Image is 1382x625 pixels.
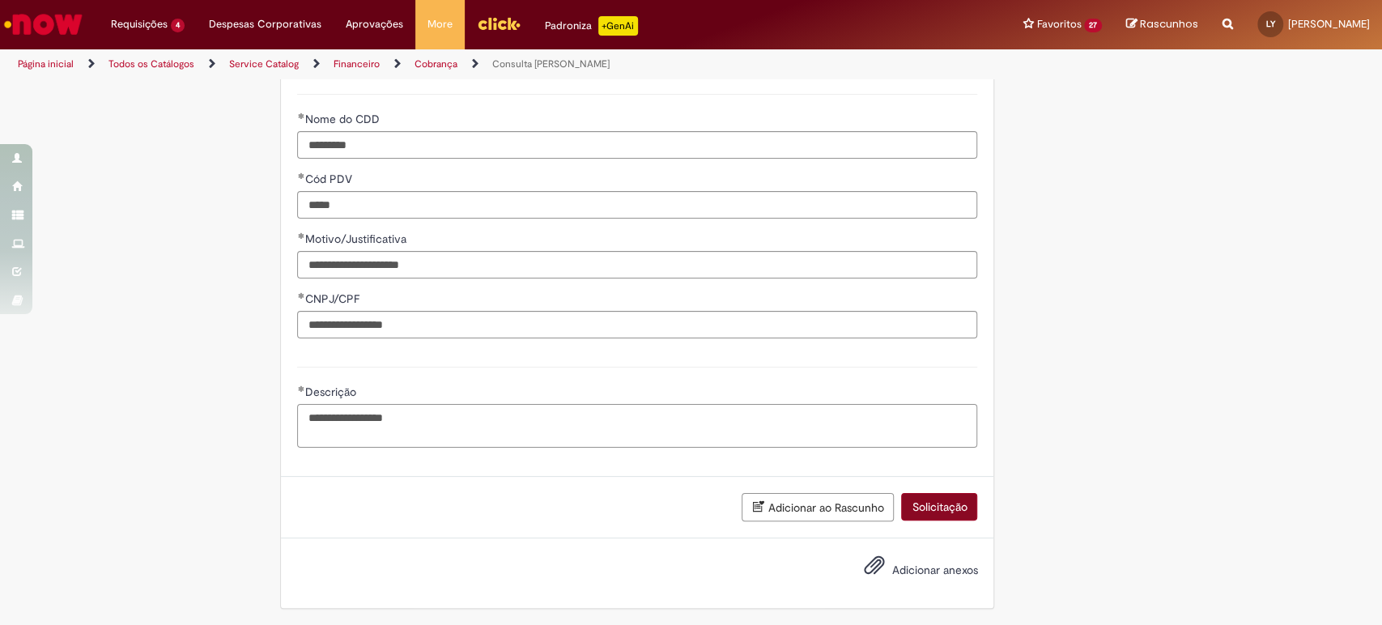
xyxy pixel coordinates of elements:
span: Descrição [304,385,359,399]
input: Cód PDV [297,191,977,219]
span: 4 [171,19,185,32]
a: Página inicial [18,57,74,70]
span: 27 [1084,19,1102,32]
span: Despesas Corporativas [209,16,321,32]
span: Requisições [111,16,168,32]
img: ServiceNow [2,8,85,40]
img: click_logo_yellow_360x200.png [477,11,521,36]
button: Adicionar anexos [859,551,888,588]
a: Todos os Catálogos [108,57,194,70]
input: CNPJ/CPF [297,311,977,338]
a: Rascunhos [1126,17,1198,32]
span: Adicionar anexos [891,563,977,577]
ul: Trilhas de página [12,49,909,79]
button: Adicionar ao Rascunho [742,493,894,521]
input: Motivo/Justificativa [297,251,977,278]
span: Obrigatório Preenchido [297,385,304,392]
span: Aprovações [346,16,403,32]
span: Motivo/Justificativa [304,232,409,246]
a: Financeiro [334,57,380,70]
textarea: Descrição [297,404,977,448]
span: Obrigatório Preenchido [297,292,304,299]
span: Obrigatório Preenchido [297,113,304,119]
span: LY [1266,19,1275,29]
span: More [427,16,453,32]
span: Nome do CDD [304,112,382,126]
span: Cód PDV [304,172,355,186]
span: CNPJ/CPF [304,291,362,306]
div: Padroniza [545,16,638,36]
a: Service Catalog [229,57,299,70]
span: Rascunhos [1140,16,1198,32]
a: Consulta [PERSON_NAME] [492,57,610,70]
a: Cobrança [415,57,457,70]
span: Obrigatório Preenchido [297,172,304,179]
span: [PERSON_NAME] [1288,17,1370,31]
button: Solicitação [901,493,977,521]
span: Favoritos [1036,16,1081,32]
span: Obrigatório Preenchido [297,232,304,239]
input: Nome do CDD [297,131,977,159]
p: +GenAi [598,16,638,36]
